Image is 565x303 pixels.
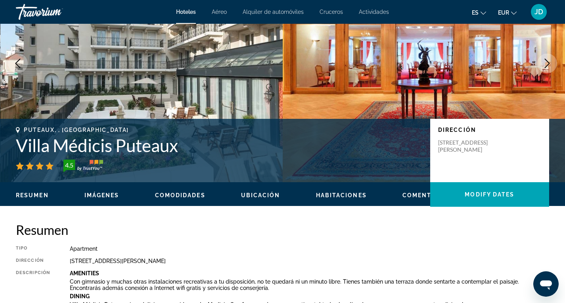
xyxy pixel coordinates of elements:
[359,9,389,15] a: Actividades
[438,139,502,153] p: [STREET_ADDRESS][PERSON_NAME]
[498,7,517,18] button: Change currency
[472,10,479,16] span: es
[537,53,557,73] button: Next image
[16,135,422,156] h1: Villa Médicis Puteaux
[70,270,99,276] b: Amenities
[465,191,514,198] span: Modify Dates
[438,127,541,133] p: Dirección
[212,9,227,15] a: Aéreo
[430,182,549,207] button: Modify Dates
[70,278,549,291] p: Con gimnasio y muchas otras instalaciones recreativas a tu disposición, no te quedará ni un minut...
[63,160,103,172] img: TrustYou guest rating badge
[498,10,509,16] span: EUR
[320,9,343,15] a: Cruceros
[84,192,119,199] button: Imágenes
[176,9,196,15] a: Hoteles
[155,192,205,199] button: Comodidades
[241,192,280,199] button: Ubicación
[16,192,49,199] button: Resumen
[16,258,50,264] div: Dirección
[534,8,543,16] span: JD
[16,2,95,22] a: Travorium
[70,246,549,252] div: Apartment
[8,53,28,73] button: Previous image
[24,127,129,133] span: Puteaux, , [GEOGRAPHIC_DATA]
[70,258,549,264] div: [STREET_ADDRESS][PERSON_NAME]
[533,271,559,297] iframe: Botón para iniciar la ventana de mensajería
[529,4,549,20] button: User Menu
[402,192,452,199] button: Comentarios
[61,160,77,170] div: 4.5
[70,293,90,299] b: Dining
[16,246,50,252] div: Tipo
[243,9,304,15] a: Alquiler de automóviles
[472,7,486,18] button: Change language
[16,222,549,238] h2: Resumen
[316,192,367,199] button: Habitaciones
